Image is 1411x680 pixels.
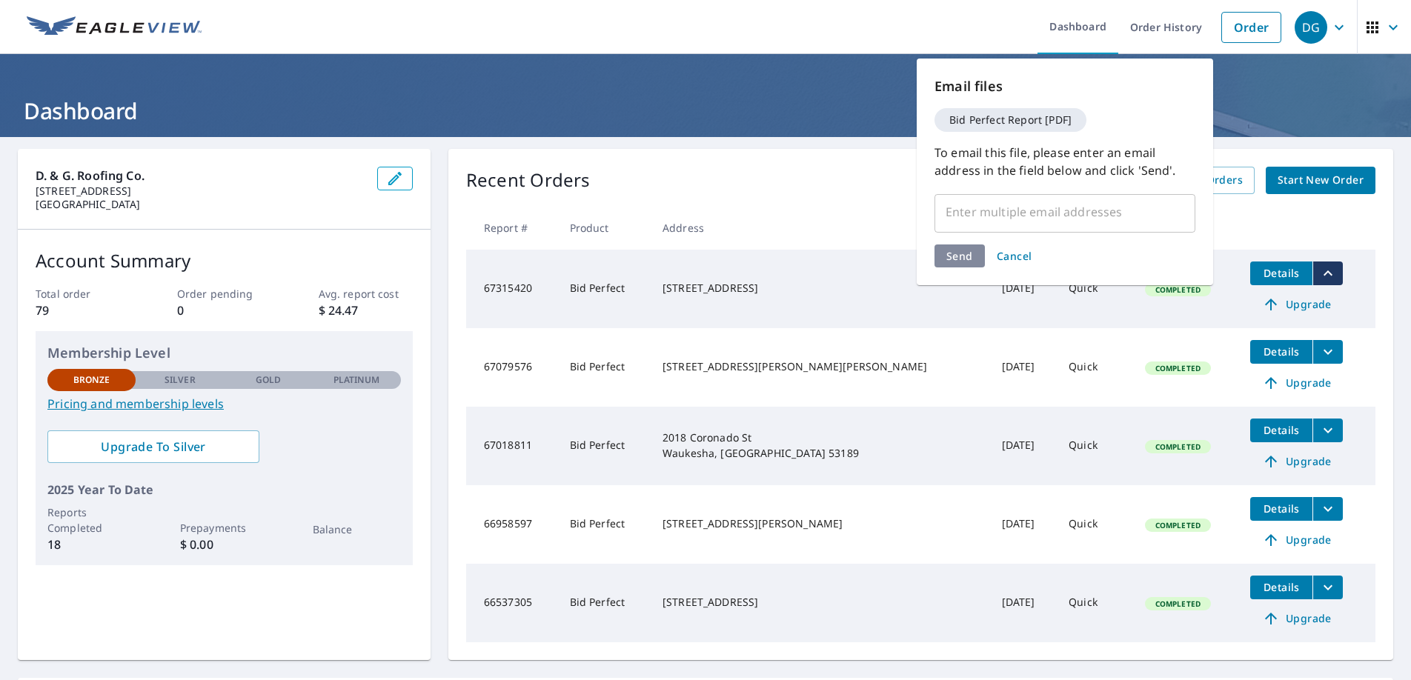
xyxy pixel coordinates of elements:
p: $ 0.00 [180,536,268,553]
td: Quick [1057,250,1133,328]
span: Bid Perfect Report [PDF] [940,115,1080,125]
td: [DATE] [990,250,1057,328]
span: Completed [1146,520,1209,530]
p: Membership Level [47,343,401,363]
div: 2018 Coronado St Waukesha, [GEOGRAPHIC_DATA] 53189 [663,430,978,460]
td: Quick [1057,328,1133,407]
td: Bid Perfect [558,250,651,328]
a: Pricing and membership levels [47,395,401,413]
button: filesDropdownBtn-67315420 [1312,261,1343,285]
p: Order pending [177,286,271,301]
p: [GEOGRAPHIC_DATA] [36,198,365,211]
p: Bronze [73,373,110,387]
a: Order [1221,12,1281,43]
span: Details [1259,266,1304,280]
span: Start New Order [1278,171,1364,190]
td: 67079576 [466,328,558,407]
p: Avg. report cost [319,286,413,301]
div: [STREET_ADDRESS][PERSON_NAME] [663,516,978,531]
button: detailsBtn-67079576 [1250,340,1312,364]
p: Silver [165,373,196,387]
td: Bid Perfect [558,328,651,407]
p: [STREET_ADDRESS] [36,184,365,198]
td: [DATE] [990,407,1057,485]
p: Email files [934,76,1195,96]
div: DG [1295,11,1327,44]
button: detailsBtn-67315420 [1250,261,1312,285]
span: Cancel [997,249,1032,263]
p: D. & G. Roofing Co. [36,167,365,184]
p: 2025 Year To Date [47,481,401,499]
td: [DATE] [990,564,1057,642]
td: Bid Perfect [558,564,651,642]
a: Upgrade To Silver [47,430,259,463]
p: To email this file, please enter an email address in the field below and click 'Send'. [934,144,1195,179]
td: 67315420 [466,250,558,328]
div: [STREET_ADDRESS] [663,595,978,610]
h1: Dashboard [18,96,1393,126]
a: Upgrade [1250,450,1343,473]
input: Enter multiple email addresses [941,198,1166,226]
span: Completed [1146,363,1209,373]
p: Account Summary [36,247,413,274]
td: Quick [1057,564,1133,642]
td: Bid Perfect [558,485,651,564]
td: Quick [1057,485,1133,564]
p: Gold [256,373,281,387]
a: Upgrade [1250,293,1343,316]
button: Cancel [991,244,1038,267]
button: detailsBtn-66537305 [1250,576,1312,599]
span: Upgrade [1259,531,1334,549]
p: Total order [36,286,130,301]
p: Recent Orders [466,167,591,194]
span: Details [1259,501,1304,516]
p: Platinum [333,373,380,387]
div: [STREET_ADDRESS] [663,281,978,296]
button: detailsBtn-66958597 [1250,497,1312,521]
td: Bid Perfect [558,407,651,485]
span: Completed [1146,441,1209,452]
p: 18 [47,536,136,553]
span: Details [1259,423,1304,437]
span: Details [1259,580,1304,594]
button: filesDropdownBtn-66537305 [1312,576,1343,599]
td: [DATE] [990,328,1057,407]
button: filesDropdownBtn-67079576 [1312,340,1343,364]
a: Upgrade [1250,528,1343,552]
div: [STREET_ADDRESS][PERSON_NAME][PERSON_NAME] [663,359,978,374]
th: Address [651,206,990,250]
td: 66958597 [466,485,558,564]
span: Upgrade [1259,296,1334,313]
a: Upgrade [1250,371,1343,395]
span: Upgrade To Silver [59,439,248,455]
p: $ 24.47 [319,301,413,319]
span: Upgrade [1259,610,1334,627]
p: Balance [313,521,401,537]
span: Completed [1146,284,1209,295]
span: Upgrade [1259,374,1334,392]
img: EV Logo [27,16,202,39]
td: 66537305 [466,564,558,642]
button: detailsBtn-67018811 [1250,419,1312,442]
p: Reports Completed [47,504,136,536]
button: filesDropdownBtn-67018811 [1312,419,1343,442]
button: filesDropdownBtn-66958597 [1312,497,1343,521]
th: Report # [466,206,558,250]
p: Prepayments [180,520,268,536]
span: Details [1259,344,1304,359]
td: [DATE] [990,485,1057,564]
p: 0 [177,301,271,319]
a: Upgrade [1250,607,1343,630]
td: Quick [1057,407,1133,485]
span: Completed [1146,599,1209,609]
a: Start New Order [1266,167,1375,194]
p: 79 [36,301,130,319]
span: Upgrade [1259,453,1334,470]
td: 67018811 [466,407,558,485]
th: Product [558,206,651,250]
